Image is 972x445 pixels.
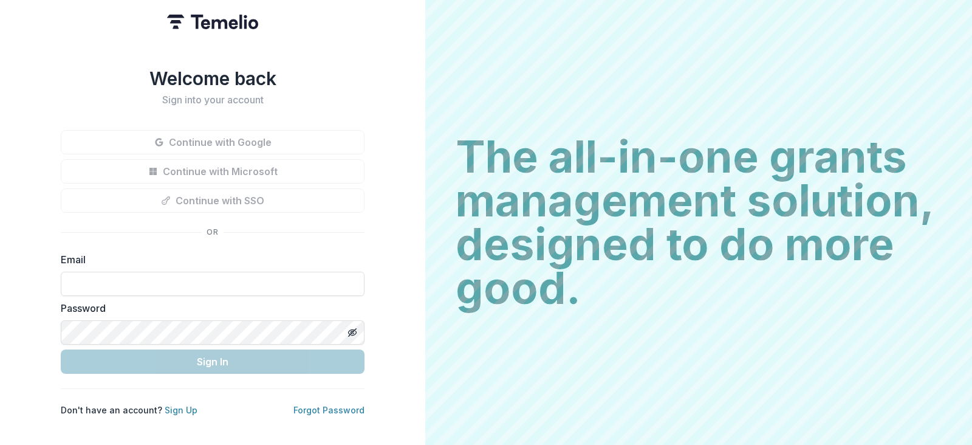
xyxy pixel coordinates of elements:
button: Continue with Google [61,130,364,154]
label: Email [61,252,357,267]
button: Toggle password visibility [343,323,362,342]
button: Continue with Microsoft [61,159,364,184]
p: Don't have an account? [61,404,197,416]
button: Sign In [61,350,364,374]
h2: Sign into your account [61,94,364,106]
img: Temelio [167,15,258,29]
a: Sign Up [165,405,197,415]
button: Continue with SSO [61,188,364,213]
h1: Welcome back [61,67,364,89]
label: Password [61,301,357,316]
a: Forgot Password [293,405,364,415]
